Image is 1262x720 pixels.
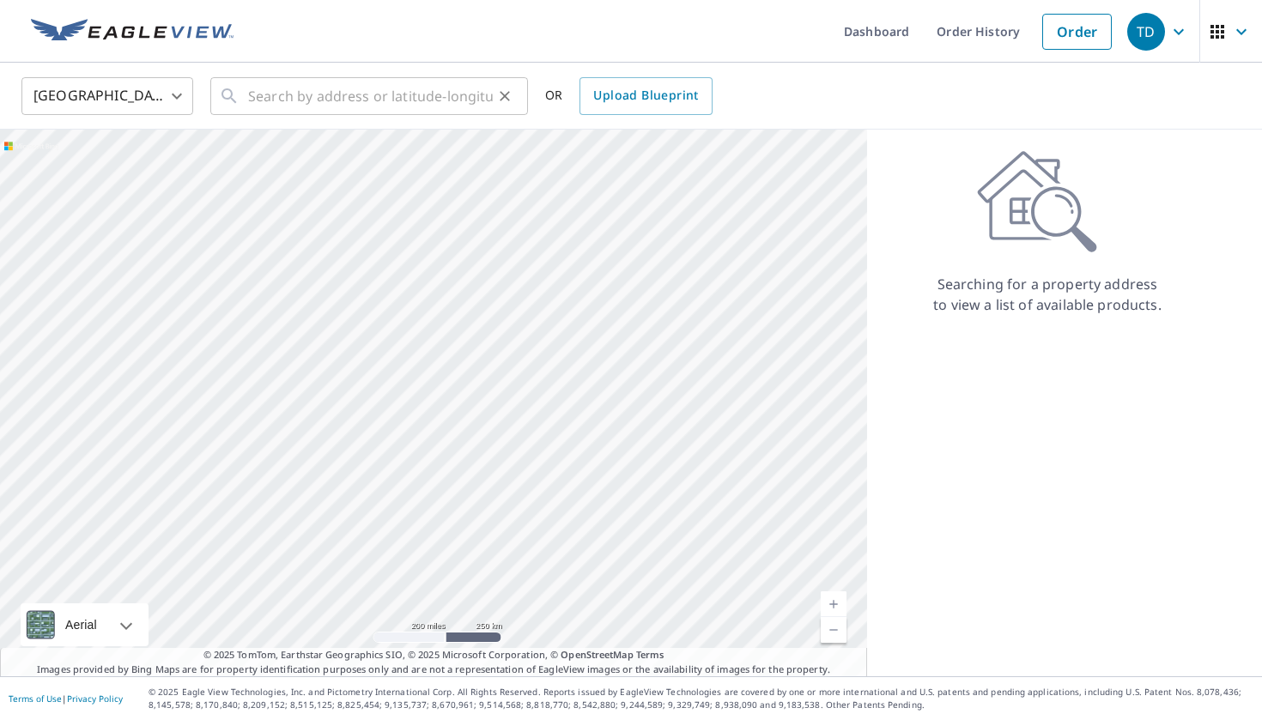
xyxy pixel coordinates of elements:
a: Privacy Policy [67,693,123,705]
a: Current Level 5, Zoom Out [821,617,846,643]
a: Current Level 5, Zoom In [821,591,846,617]
p: © 2025 Eagle View Technologies, Inc. and Pictometry International Corp. All Rights Reserved. Repo... [149,686,1253,711]
p: Searching for a property address to view a list of available products. [932,274,1162,315]
span: © 2025 TomTom, Earthstar Geographics SIO, © 2025 Microsoft Corporation, © [203,648,664,663]
a: Terms [636,648,664,661]
p: | [9,693,123,704]
div: TD [1127,13,1165,51]
div: Aerial [60,603,102,646]
a: Upload Blueprint [579,77,712,115]
div: Aerial [21,603,149,646]
div: OR [545,77,713,115]
input: Search by address or latitude-longitude [248,72,493,120]
a: Terms of Use [9,693,62,705]
div: [GEOGRAPHIC_DATA] [21,72,193,120]
button: Clear [493,84,517,108]
img: EV Logo [31,19,234,45]
a: OpenStreetMap [561,648,633,661]
span: Upload Blueprint [593,85,698,106]
a: Order [1042,14,1112,50]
